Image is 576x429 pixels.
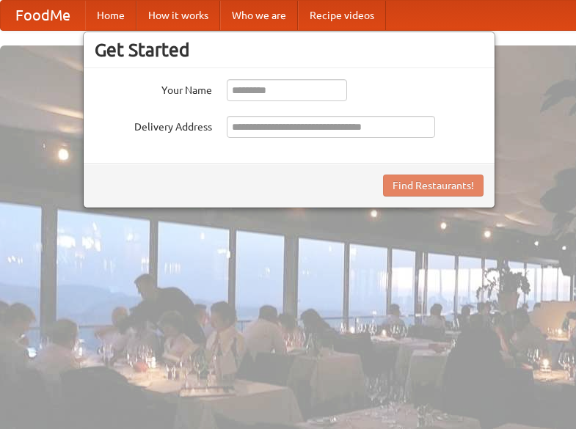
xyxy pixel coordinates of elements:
[85,1,136,30] a: Home
[136,1,220,30] a: How it works
[383,175,484,197] button: Find Restaurants!
[1,1,85,30] a: FoodMe
[220,1,298,30] a: Who we are
[95,79,212,98] label: Your Name
[95,116,212,134] label: Delivery Address
[298,1,386,30] a: Recipe videos
[95,39,484,61] h3: Get Started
